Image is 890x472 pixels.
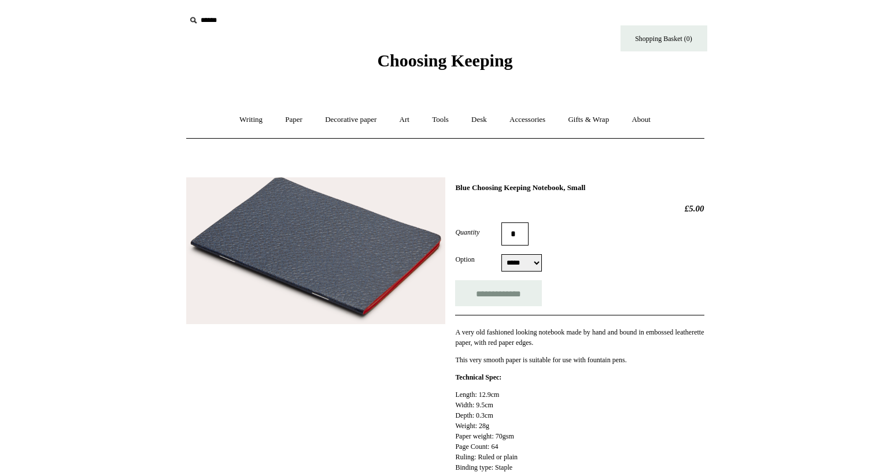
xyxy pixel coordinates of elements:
a: Writing [229,105,273,135]
a: Decorative paper [315,105,387,135]
a: Choosing Keeping [377,60,512,68]
img: Blue Choosing Keeping Notebook, Small [186,177,445,325]
h2: £5.00 [455,203,704,214]
a: Desk [461,105,497,135]
a: Accessories [499,105,556,135]
a: Shopping Basket (0) [621,25,707,51]
p: A very old fashioned looking notebook made by hand and bound in embossed leatherette paper, with ... [455,327,704,348]
a: Tools [422,105,459,135]
a: Gifts & Wrap [557,105,619,135]
label: Quantity [455,227,501,237]
a: About [621,105,661,135]
h1: Blue Choosing Keeping Notebook, Small [455,183,704,192]
a: Paper [275,105,313,135]
label: Option [455,254,501,265]
span: Choosing Keeping [377,51,512,70]
a: Art [389,105,420,135]
strong: Technical Spec: [455,373,501,381]
p: This very smooth paper is suitable for use with fountain pens. [455,355,704,365]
